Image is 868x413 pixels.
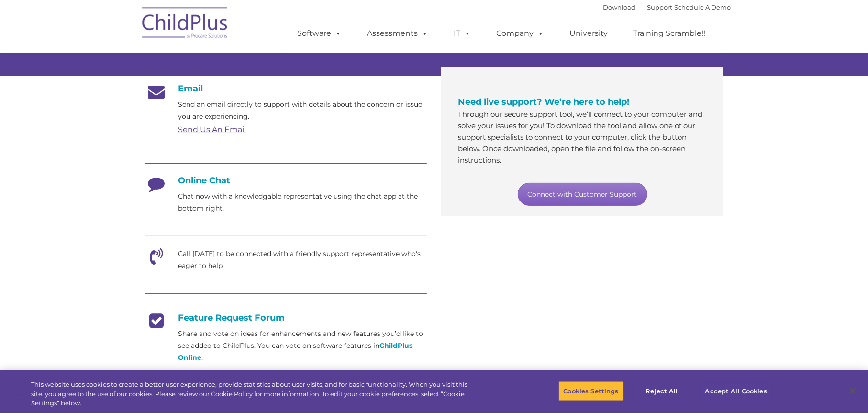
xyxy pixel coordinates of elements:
button: Reject All [632,381,692,401]
div: This website uses cookies to create a better user experience, provide statistics about user visit... [31,380,478,408]
span: Need live support? We’re here to help! [458,97,629,107]
button: Accept All Cookies [700,381,772,401]
a: University [560,24,617,43]
h4: Online Chat [145,175,427,186]
a: Support [647,3,672,11]
p: Call [DATE] to be connected with a friendly support representative who's eager to help. [178,248,427,272]
p: Through our secure support tool, we’ll connect to your computer and solve your issues for you! To... [458,109,707,166]
p: Chat now with a knowledgable representative using the chat app at the bottom right. [178,190,427,214]
img: ChildPlus by Procare Solutions [137,0,233,48]
a: Training Scramble!! [623,24,715,43]
a: Download [603,3,635,11]
a: Company [487,24,554,43]
p: Send an email directly to support with details about the concern or issue you are experiencing. [178,99,427,123]
h4: Feature Request Forum [145,313,427,323]
button: Cookies Settings [558,381,624,401]
a: Software [288,24,351,43]
a: Connect with Customer Support [518,183,647,206]
h4: Email [145,83,427,94]
a: IT [444,24,480,43]
p: Share and vote on ideas for enhancements and new features you’d like to see added to ChildPlus. Y... [178,328,427,364]
a: Send Us An Email [178,125,246,134]
a: Assessments [357,24,438,43]
a: Schedule A Demo [674,3,731,11]
font: | [603,3,731,11]
button: Close [842,380,863,402]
